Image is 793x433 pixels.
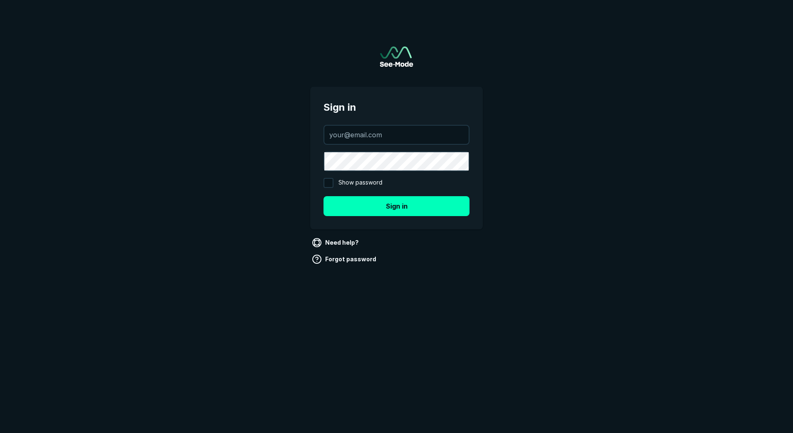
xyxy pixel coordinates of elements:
input: your@email.com [324,126,469,144]
span: Show password [338,178,382,188]
a: Forgot password [310,253,379,266]
a: Need help? [310,236,362,249]
button: Sign in [324,196,469,216]
a: Go to sign in [380,46,413,67]
img: See-Mode Logo [380,46,413,67]
span: Sign in [324,100,469,115]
